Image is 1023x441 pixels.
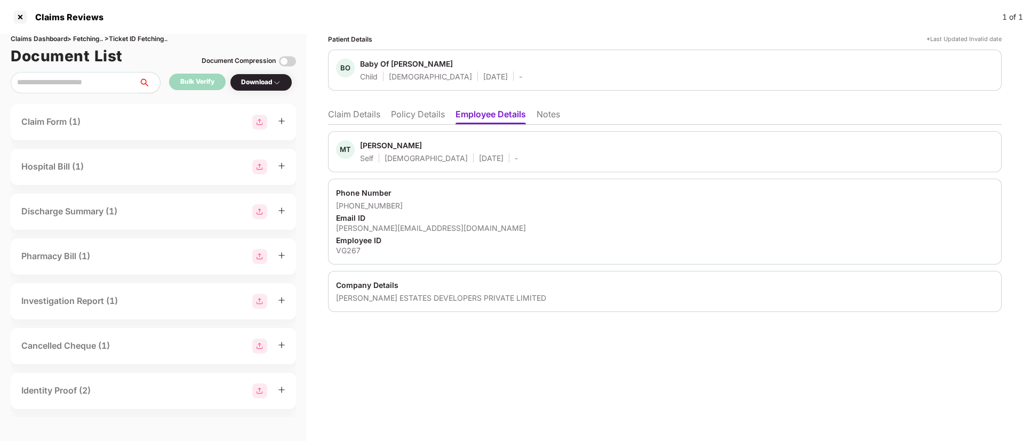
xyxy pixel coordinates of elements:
[391,109,445,124] li: Policy Details
[252,294,267,309] img: svg+xml;base64,PHN2ZyBpZD0iR3JvdXBfMjg4MTMiIGRhdGEtbmFtZT0iR3JvdXAgMjg4MTMiIHhtbG5zPSJodHRwOi8vd3...
[360,71,378,82] div: Child
[21,384,91,397] div: Identity Proof (2)
[278,252,285,259] span: plus
[138,78,160,87] span: search
[21,250,90,263] div: Pharmacy Bill (1)
[278,296,285,304] span: plus
[21,205,117,218] div: Discharge Summary (1)
[278,117,285,125] span: plus
[360,59,453,69] div: Baby Of [PERSON_NAME]
[385,153,468,163] div: [DEMOGRAPHIC_DATA]
[11,34,296,44] div: Claims Dashboard > Fetching.. > Ticket ID Fetching..
[21,160,84,173] div: Hospital Bill (1)
[483,71,508,82] div: [DATE]
[336,245,994,255] div: VG267
[11,44,123,68] h1: Document List
[252,159,267,174] img: svg+xml;base64,PHN2ZyBpZD0iR3JvdXBfMjg4MTMiIGRhdGEtbmFtZT0iR3JvdXAgMjg4MTMiIHhtbG5zPSJodHRwOi8vd3...
[252,383,267,398] img: svg+xml;base64,PHN2ZyBpZD0iR3JvdXBfMjg4MTMiIGRhdGEtbmFtZT0iR3JvdXAgMjg4MTMiIHhtbG5zPSJodHRwOi8vd3...
[479,153,503,163] div: [DATE]
[515,153,518,163] div: -
[336,280,994,290] div: Company Details
[537,109,560,124] li: Notes
[278,341,285,349] span: plus
[360,140,422,150] div: [PERSON_NAME]
[180,77,214,87] div: Bulk Verify
[336,59,355,77] div: BO
[279,53,296,70] img: svg+xml;base64,PHN2ZyBpZD0iVG9nZ2xlLTMyeDMyIiB4bWxucz0iaHR0cDovL3d3dy53My5vcmcvMjAwMC9zdmciIHdpZH...
[360,153,373,163] div: Self
[278,207,285,214] span: plus
[252,249,267,264] img: svg+xml;base64,PHN2ZyBpZD0iR3JvdXBfMjg4MTMiIGRhdGEtbmFtZT0iR3JvdXAgMjg4MTMiIHhtbG5zPSJodHRwOi8vd3...
[926,34,1002,44] div: *Last Updated Invalid date
[252,115,267,130] img: svg+xml;base64,PHN2ZyBpZD0iR3JvdXBfMjg4MTMiIGRhdGEtbmFtZT0iR3JvdXAgMjg4MTMiIHhtbG5zPSJodHRwOi8vd3...
[252,339,267,354] img: svg+xml;base64,PHN2ZyBpZD0iR3JvdXBfMjg4MTMiIGRhdGEtbmFtZT0iR3JvdXAgMjg4MTMiIHhtbG5zPSJodHRwOi8vd3...
[278,162,285,170] span: plus
[202,56,276,66] div: Document Compression
[336,140,355,159] div: MT
[273,78,281,87] img: svg+xml;base64,PHN2ZyBpZD0iRHJvcGRvd24tMzJ4MzIiIHhtbG5zPSJodHRwOi8vd3d3LnczLm9yZy8yMDAwL3N2ZyIgd2...
[389,71,472,82] div: [DEMOGRAPHIC_DATA]
[328,109,380,124] li: Claim Details
[21,294,118,308] div: Investigation Report (1)
[278,386,285,394] span: plus
[252,204,267,219] img: svg+xml;base64,PHN2ZyBpZD0iR3JvdXBfMjg4MTMiIGRhdGEtbmFtZT0iR3JvdXAgMjg4MTMiIHhtbG5zPSJodHRwOi8vd3...
[336,201,994,211] div: [PHONE_NUMBER]
[336,293,994,303] div: [PERSON_NAME] ESTATES DEVELOPERS PRIVATE LIMITED
[241,77,281,87] div: Download
[21,339,110,352] div: Cancelled Cheque (1)
[336,213,994,223] div: Email ID
[336,188,994,198] div: Phone Number
[519,71,522,82] div: -
[336,235,994,245] div: Employee ID
[21,115,81,129] div: Claim Form (1)
[138,72,161,93] button: search
[29,12,103,22] div: Claims Reviews
[336,223,994,233] div: [PERSON_NAME][EMAIL_ADDRESS][DOMAIN_NAME]
[1002,11,1023,23] div: 1 of 1
[328,34,372,44] div: Patient Details
[455,109,526,124] li: Employee Details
